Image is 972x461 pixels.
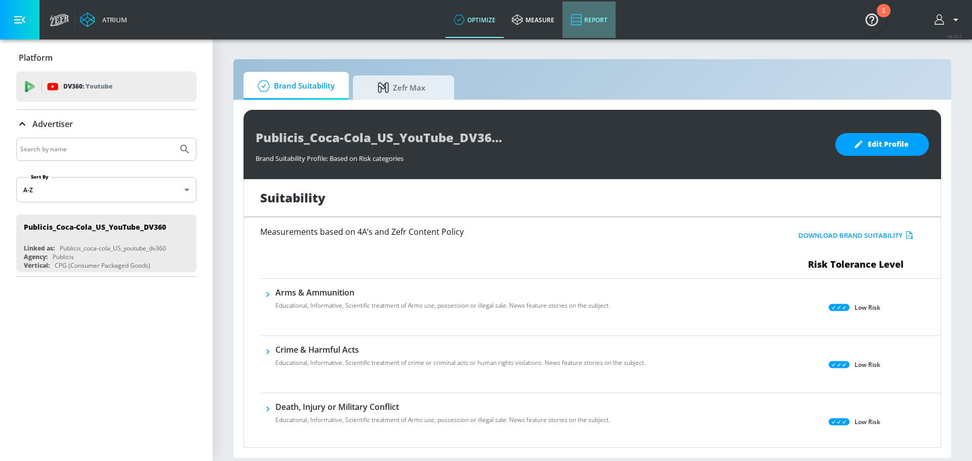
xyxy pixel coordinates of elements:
div: Brand Suitability Profile: Based on Risk categories [256,149,825,163]
button: Download Brand Suitability [796,228,916,243]
h1: Suitability [260,189,326,206]
nav: list of Advertiser [16,211,196,276]
div: 1 [882,11,885,24]
div: Agency: [24,253,48,261]
div: DV360: Youtube [16,71,196,102]
p: Educational, Informative, Scientific treatment of Arms use, possession or illegal sale. News feat... [275,301,610,310]
h6: Measurements based on 4A’s and Zefr Content Policy [260,228,714,236]
div: Vertical: [24,261,50,270]
div: Death, Injury or Military ConflictEducational, Informative, Scientific treatment of Arms use, pos... [275,401,610,431]
div: Publicis_Coca-Cola_US_YouTube_DV360Linked as:Publicis_coca-cola_US_youtube_dv360Agency:PublicisVe... [16,215,196,272]
div: Arms & AmmunitionEducational, Informative, Scientific treatment of Arms use, possession or illega... [275,287,610,316]
label: Sort By [29,174,51,180]
h6: Crime & Harmful Acts [275,344,645,355]
span: Brand Suitability [254,74,335,98]
p: Low Risk [855,416,880,427]
p: Educational, Informative, Scientific treatment of Arms use, possession or illegal sale. News feat... [275,415,610,425]
input: Search by name [20,143,174,156]
a: Report [562,2,616,38]
a: Atrium [80,12,127,27]
div: Linked as: [24,244,55,253]
span: Zefr Max [363,75,440,100]
p: Educational, Informative, Scientific treatment of crime or criminal acts or human rights violatio... [275,358,645,367]
div: Advertiser [16,110,196,138]
h6: Death, Injury or Military Conflict [275,401,610,412]
div: Atrium [98,15,127,24]
a: optimize [445,2,504,38]
p: Platform [19,52,53,63]
span: Risk Tolerance Level [808,258,904,270]
div: A-Z [16,177,196,202]
div: Crime & Harmful ActsEducational, Informative, Scientific treatment of crime or criminal acts or h... [275,344,645,373]
p: Advertiser [32,118,73,130]
div: Publicis_Coca-Cola_US_YouTube_DV360 [24,222,166,232]
div: Publicis [53,253,74,261]
p: Low Risk [855,302,880,313]
span: v 4.25.2 [948,33,962,39]
div: Platform [16,44,196,72]
p: DV360: [63,81,112,92]
p: Low Risk [855,359,880,370]
div: Advertiser [16,138,196,276]
button: Open Resource Center, 1 new notification [858,5,886,33]
a: measure [504,2,562,38]
span: Edit Profile [856,138,909,151]
p: Youtube [86,81,112,92]
div: CPG (Consumer Packaged Goods) [55,261,150,270]
div: Publicis_coca-cola_US_youtube_dv360 [60,244,166,253]
button: Edit Profile [835,133,929,156]
h6: Arms & Ammunition [275,287,610,298]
